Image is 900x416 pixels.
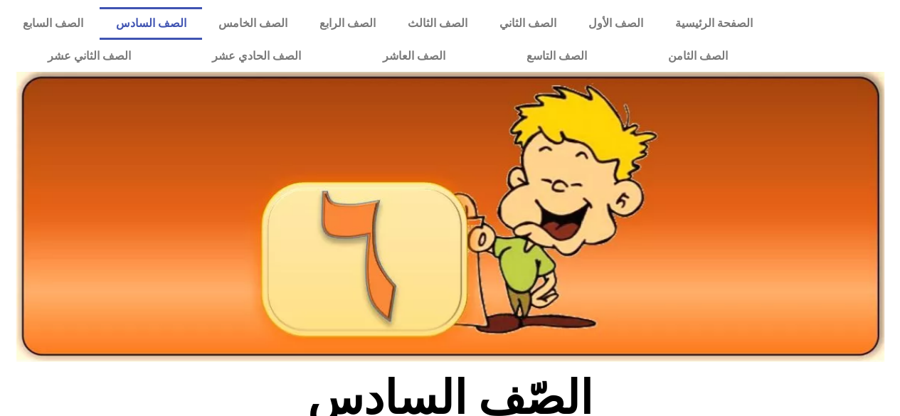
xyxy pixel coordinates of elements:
[483,7,572,40] a: الصف الثاني
[572,7,659,40] a: الصف الأول
[628,40,768,73] a: الصف الثامن
[202,7,303,40] a: الصف الخامس
[7,40,171,73] a: الصف الثاني عشر
[342,40,486,73] a: الصف العاشر
[303,7,391,40] a: الصف الرابع
[7,7,100,40] a: الصف السابع
[659,7,768,40] a: الصفحة الرئيسية
[391,7,483,40] a: الصف الثالث
[100,7,202,40] a: الصف السادس
[171,40,342,73] a: الصف الحادي عشر
[486,40,628,73] a: الصف التاسع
